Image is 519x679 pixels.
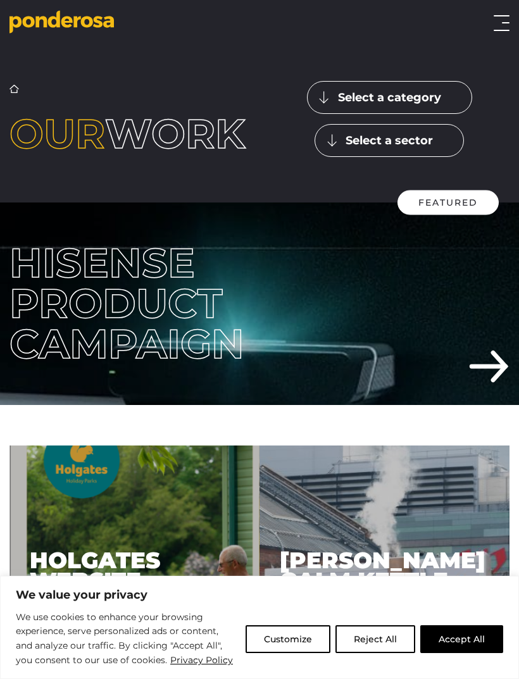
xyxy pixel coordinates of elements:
p: We use cookies to enhance your browsing experience, serve personalized ads or content, and analyz... [16,610,236,668]
div: Featured [397,190,499,215]
p: We value your privacy [16,587,503,602]
a: Go to homepage [9,10,120,35]
span: Our [9,109,105,158]
button: Customize [246,625,330,653]
button: Reject All [335,625,415,653]
button: Select a sector [315,124,464,157]
button: Toggle menu [494,15,510,31]
a: Home [9,84,19,94]
button: Accept All [420,625,503,653]
button: Select a category [307,81,472,114]
div: Hisense Product Campaign [9,243,337,364]
a: Privacy Policy [170,652,234,668]
h1: work [9,114,250,154]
